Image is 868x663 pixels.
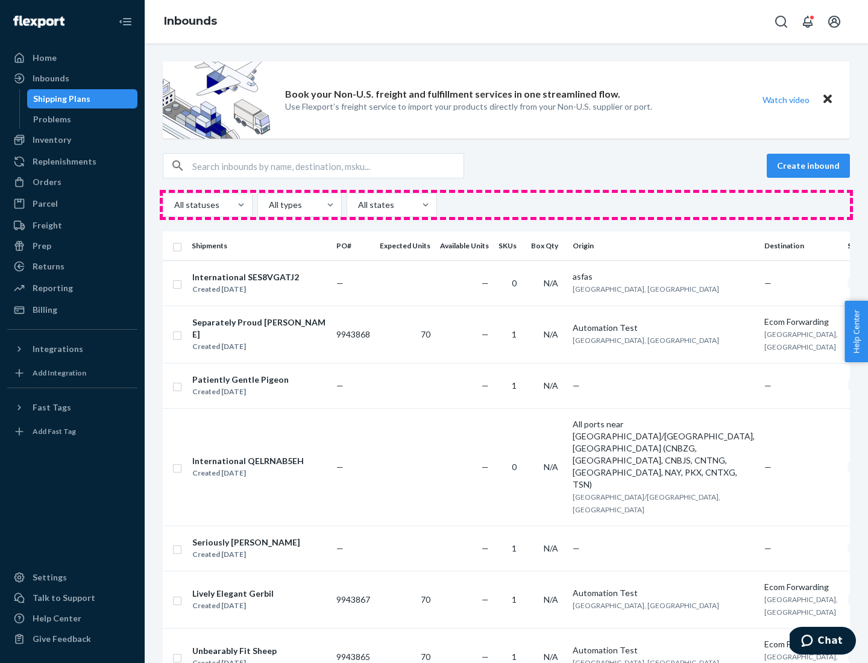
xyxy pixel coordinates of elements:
div: Freight [33,219,62,231]
div: asfas [573,271,755,283]
p: Book your Non-U.S. freight and fulfillment services in one streamlined flow. [285,87,620,101]
span: 70 [421,329,430,339]
span: — [764,278,772,288]
a: Help Center [7,609,137,628]
button: Give Feedback [7,629,137,649]
span: — [482,594,489,605]
a: Billing [7,300,137,319]
span: — [482,278,489,288]
span: N/A [544,462,558,472]
th: Expected Units [375,231,435,260]
div: Patiently Gentle Pigeon [192,374,289,386]
div: Orders [33,176,61,188]
div: Billing [33,304,57,316]
div: Prep [33,240,51,252]
span: N/A [544,380,558,391]
a: Home [7,48,137,68]
span: — [336,462,344,472]
th: SKUs [494,231,526,260]
div: International QELRNAB5EH [192,455,304,467]
div: Separately Proud [PERSON_NAME] [192,316,326,341]
div: Ecom Forwarding [764,316,838,328]
div: Help Center [33,612,81,624]
div: Add Fast Tag [33,426,76,436]
span: N/A [544,652,558,662]
input: All statuses [173,199,174,211]
span: — [573,380,580,391]
span: [GEOGRAPHIC_DATA], [GEOGRAPHIC_DATA] [764,330,838,351]
a: Replenishments [7,152,137,171]
div: Give Feedback [33,633,91,645]
input: All types [268,199,269,211]
span: — [764,380,772,391]
span: 0 [512,278,517,288]
a: Parcel [7,194,137,213]
span: [GEOGRAPHIC_DATA], [GEOGRAPHIC_DATA] [573,336,719,345]
span: — [764,543,772,553]
span: — [573,543,580,553]
div: Integrations [33,343,83,355]
button: Create inbound [767,154,850,178]
button: Open notifications [796,10,820,34]
iframe: Opens a widget where you can chat to one of our agents [790,627,856,657]
a: Add Integration [7,363,137,383]
a: Settings [7,568,137,587]
div: Automation Test [573,322,755,334]
th: PO# [332,231,375,260]
button: Watch video [755,91,817,108]
a: Orders [7,172,137,192]
span: 1 [512,329,517,339]
button: Fast Tags [7,398,137,417]
button: Close [820,91,835,108]
button: Talk to Support [7,588,137,608]
span: — [336,543,344,553]
div: Returns [33,260,64,272]
div: All ports near [GEOGRAPHIC_DATA]/[GEOGRAPHIC_DATA], [GEOGRAPHIC_DATA] (CNBZG, [GEOGRAPHIC_DATA], ... [573,418,755,491]
a: Shipping Plans [27,89,138,108]
a: Prep [7,236,137,256]
div: Fast Tags [33,401,71,413]
span: — [482,462,489,472]
div: Automation Test [573,644,755,656]
span: [GEOGRAPHIC_DATA], [GEOGRAPHIC_DATA] [764,595,838,617]
input: All states [357,199,358,211]
span: — [482,329,489,339]
span: — [764,462,772,472]
a: Reporting [7,278,137,298]
div: Created [DATE] [192,283,299,295]
th: Available Units [435,231,494,260]
a: Inbounds [164,14,217,28]
span: 1 [512,594,517,605]
div: Settings [33,571,67,583]
td: 9943867 [332,571,375,628]
button: Open Search Box [769,10,793,34]
div: Created [DATE] [192,386,289,398]
span: [GEOGRAPHIC_DATA]/[GEOGRAPHIC_DATA], [GEOGRAPHIC_DATA] [573,492,720,514]
th: Box Qty [526,231,568,260]
span: 0 [512,462,517,472]
div: Add Integration [33,368,86,378]
span: N/A [544,329,558,339]
div: Parcel [33,198,58,210]
div: Home [33,52,57,64]
p: Use Flexport’s freight service to import your products directly from your Non-U.S. supplier or port. [285,101,652,113]
span: Help Center [844,301,868,362]
span: — [482,543,489,553]
div: Lively Elegant Gerbil [192,588,274,600]
div: Inventory [33,134,71,146]
span: N/A [544,594,558,605]
th: Origin [568,231,759,260]
span: 70 [421,594,430,605]
div: Problems [33,113,71,125]
div: Ecom Forwarding [764,638,838,650]
div: Automation Test [573,587,755,599]
a: Add Fast Tag [7,422,137,441]
div: Seriously [PERSON_NAME] [192,536,300,548]
div: Reporting [33,282,73,294]
span: 1 [512,652,517,662]
span: — [336,380,344,391]
a: Inbounds [7,69,137,88]
div: Talk to Support [33,592,95,604]
input: Search inbounds by name, destination, msku... [192,154,464,178]
span: [GEOGRAPHIC_DATA], [GEOGRAPHIC_DATA] [573,284,719,294]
